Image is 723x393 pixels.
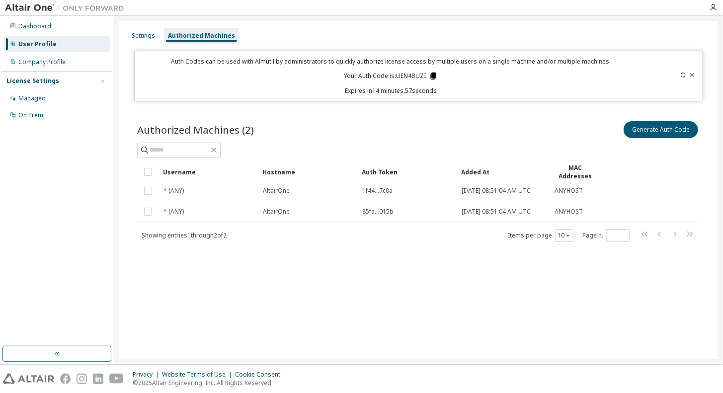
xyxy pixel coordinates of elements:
div: Website Terms of Use [162,371,235,379]
img: Altair One [5,3,129,13]
div: User Profile [18,40,57,48]
div: Company Profile [18,58,66,66]
div: Cookie Consent [235,371,286,379]
div: MAC Addresses [554,163,596,180]
span: Page n. [582,229,630,242]
p: © 2025 Altair Engineering, Inc. All Rights Reserved. [133,379,286,387]
div: Managed [18,94,46,102]
span: Showing entries 1 through 2 of 2 [142,231,227,239]
div: Username [163,164,254,180]
div: Dashboard [18,22,51,30]
div: Settings [132,32,155,40]
span: Items per page [508,229,573,242]
span: [DATE] 08:51:04 AM UTC [462,187,531,195]
span: AltairOne [263,208,290,216]
img: instagram.svg [77,374,87,384]
button: 10 [558,232,571,239]
div: Added At [461,164,546,180]
span: 85fa...015b [362,208,394,216]
p: Expires in 14 minutes, 57 seconds [141,86,642,95]
div: License Settings [6,77,59,85]
button: Generate Auth Code [624,121,698,138]
span: ANYHOST [555,187,583,195]
img: youtube.svg [109,374,124,384]
span: ANYHOST [555,208,583,216]
span: * (ANY) [163,208,184,216]
img: facebook.svg [60,374,71,384]
span: * (ANY) [163,187,184,195]
img: linkedin.svg [93,374,103,384]
p: Your Auth Code is: UEN4BUZI [344,72,438,80]
div: Privacy [133,371,162,379]
p: Auth Codes can be used with Almutil by administrators to quickly authorize license access by mult... [141,57,642,66]
div: Authorized Machines [168,32,235,40]
span: AltairOne [263,187,290,195]
span: 1f44...7c0a [362,187,393,195]
img: altair_logo.svg [3,374,54,384]
span: [DATE] 08:51:04 AM UTC [462,208,531,216]
div: On Prem [18,111,43,119]
div: Hostname [262,164,354,180]
span: Authorized Machines (2) [137,123,254,137]
div: Auth Token [362,164,453,180]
